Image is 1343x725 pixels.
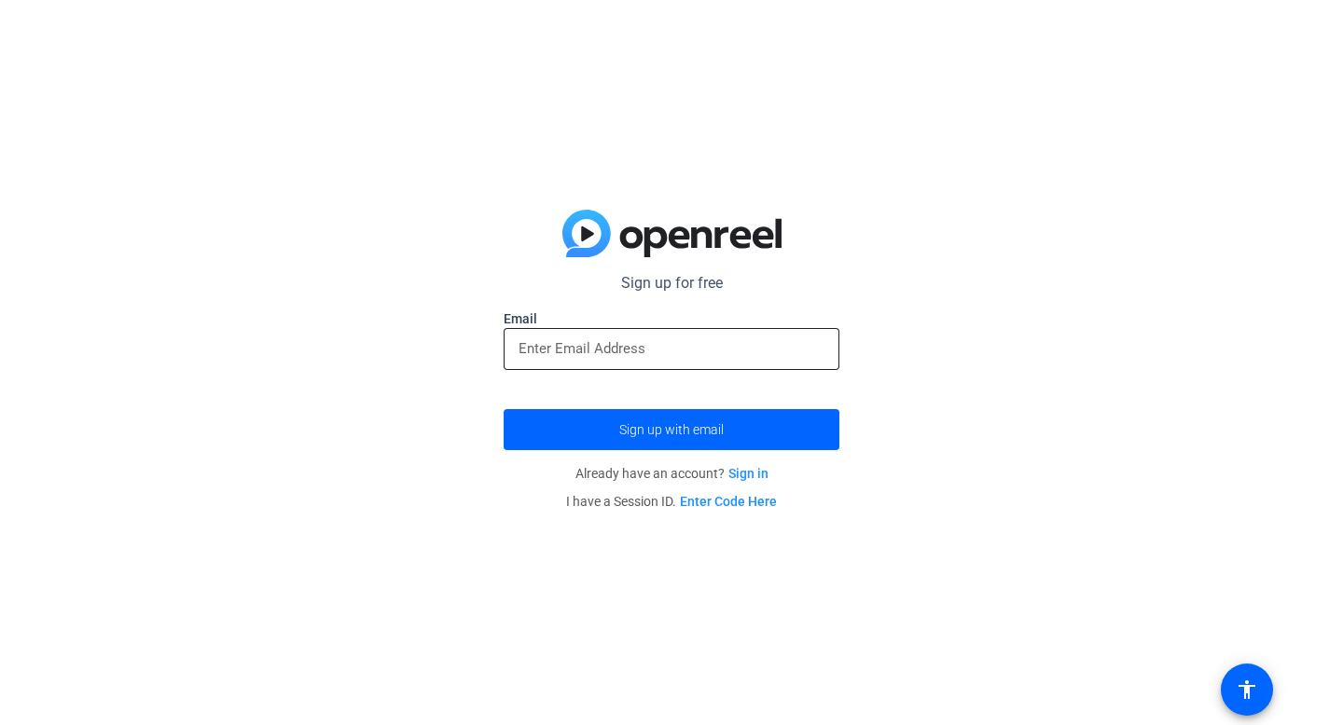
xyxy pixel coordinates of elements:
[504,409,839,450] button: Sign up with email
[519,337,824,360] input: Enter Email Address
[566,494,777,509] span: I have a Session ID.
[504,272,839,294] p: Sign up for free
[562,210,782,258] img: blue-gradient.svg
[504,309,839,328] label: Email
[1236,678,1258,701] mat-icon: accessibility
[575,466,768,481] span: Already have an account?
[680,494,777,509] a: Enter Code Here
[728,466,768,481] a: Sign in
